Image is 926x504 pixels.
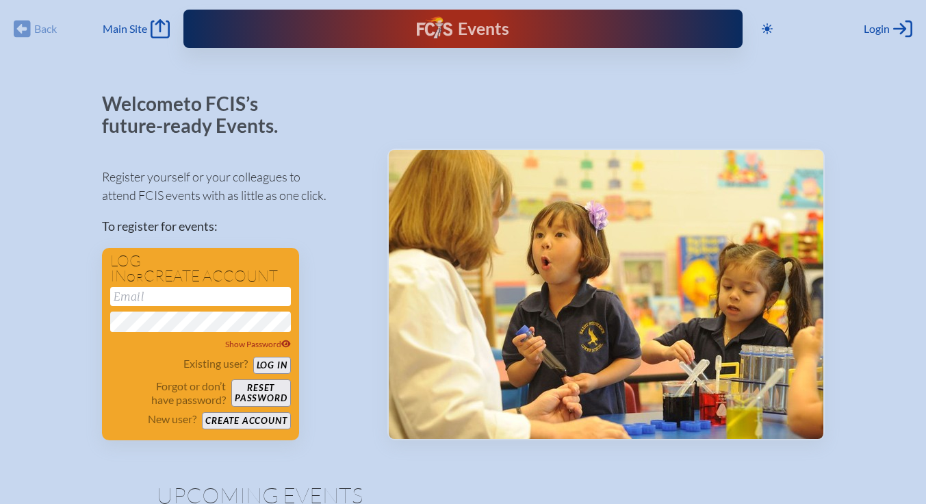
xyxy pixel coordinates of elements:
[110,379,227,407] p: Forgot or don’t have password?
[864,22,890,36] span: Login
[253,357,291,374] button: Log in
[389,150,823,439] img: Events
[102,168,365,205] p: Register yourself or your colleagues to attend FCIS events with as little as one click.
[225,339,291,349] span: Show Password
[127,270,144,284] span: or
[202,412,290,429] button: Create account
[148,412,196,426] p: New user?
[102,217,365,236] p: To register for events:
[231,379,290,407] button: Resetpassword
[183,357,248,370] p: Existing user?
[345,16,580,41] div: FCIS Events — Future ready
[102,93,294,136] p: Welcome to FCIS’s future-ready Events.
[103,22,147,36] span: Main Site
[110,287,291,306] input: Email
[110,253,291,284] h1: Log in create account
[103,19,170,38] a: Main Site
